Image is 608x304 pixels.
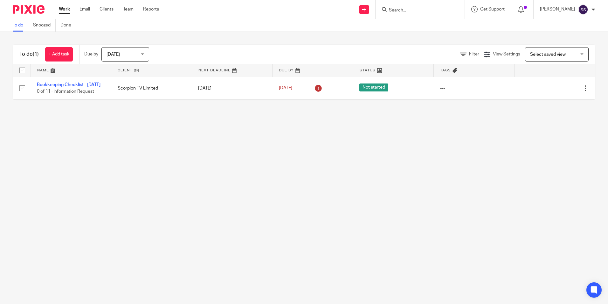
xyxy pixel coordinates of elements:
[359,83,388,91] span: Not started
[530,52,566,57] span: Select saved view
[493,52,520,56] span: View Settings
[388,8,446,13] input: Search
[143,6,159,12] a: Reports
[440,69,451,72] span: Tags
[13,19,28,32] a: To do
[123,6,134,12] a: Team
[111,77,192,99] td: Scorpion TV Limited
[45,47,73,62] a: + Add task
[33,52,39,57] span: (1)
[469,52,479,56] span: Filter
[19,51,39,58] h1: To do
[37,83,100,87] a: Bookkeeping Checklist - [DATE]
[59,6,70,12] a: Work
[79,6,90,12] a: Email
[480,7,505,11] span: Get Support
[107,52,120,57] span: [DATE]
[578,4,588,15] img: svg%3E
[84,51,98,57] p: Due by
[440,85,508,91] div: ---
[13,5,45,14] img: Pixie
[279,86,292,90] span: [DATE]
[60,19,76,32] a: Done
[192,77,273,99] td: [DATE]
[540,6,575,12] p: [PERSON_NAME]
[100,6,114,12] a: Clients
[37,89,94,94] span: 0 of 11 · Information Request
[33,19,56,32] a: Snoozed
